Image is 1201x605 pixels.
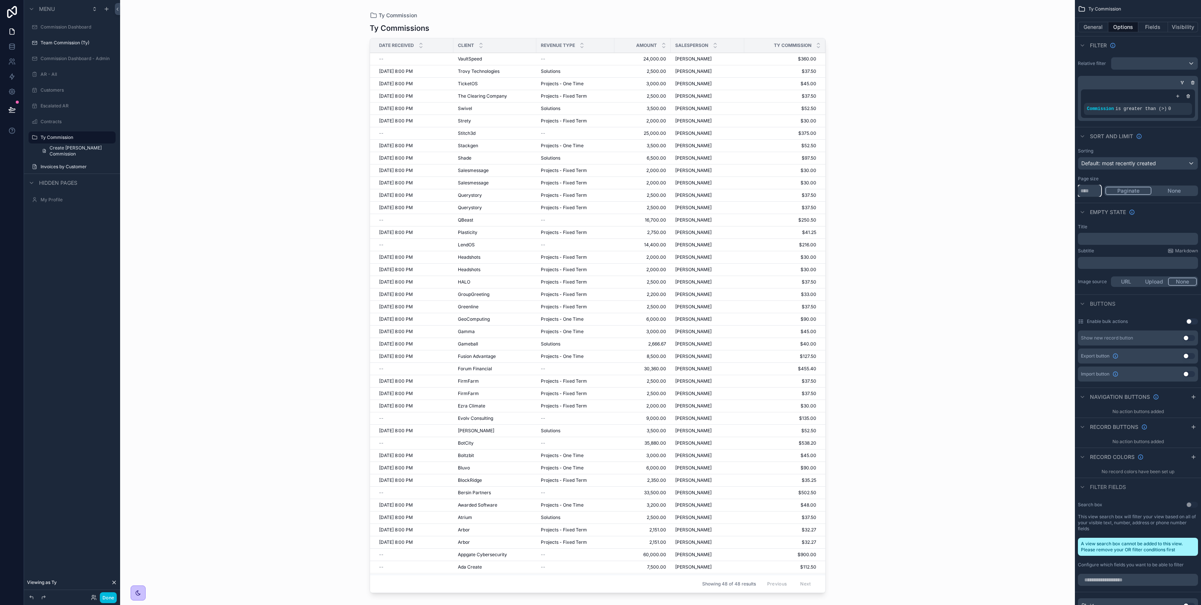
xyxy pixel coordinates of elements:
span: Import button [1081,371,1109,377]
a: Create [PERSON_NAME] Commission [38,145,116,157]
a: Markdown [1168,248,1198,254]
label: Enable bulk actions [1087,318,1128,324]
div: Show new record button [1081,335,1133,341]
span: Date Received [379,42,414,48]
button: Paginate [1105,187,1151,195]
label: AR - All [41,71,111,77]
label: Relative filter [1078,60,1108,66]
button: Upload [1140,278,1168,286]
span: Revenue Type [541,42,575,48]
label: Customers [41,87,111,93]
button: Done [100,592,117,603]
span: Markdown [1175,248,1198,254]
span: Commission [1087,106,1114,112]
span: Buttons [1090,300,1115,308]
button: Options [1108,22,1138,32]
button: Fields [1138,22,1168,32]
span: Default: most recently created [1081,160,1156,166]
label: This view search box will filter your view based on all of your visible text, number, address or ... [1078,514,1198,532]
span: is greater than (>) [1115,106,1167,112]
div: No action buttons added [1075,436,1201,448]
label: Subtitle [1078,248,1094,254]
span: Ty Commission [1088,6,1121,12]
span: Client [458,42,474,48]
span: Create [PERSON_NAME] Commission [50,145,111,157]
label: Commission Dashboard - Admin [41,56,111,62]
span: Record colors [1090,453,1135,461]
span: Viewing as Ty [27,579,57,585]
button: URL [1112,278,1140,286]
label: Page size [1078,176,1099,182]
div: scrollable content [1078,257,1198,269]
span: Empty state [1090,208,1126,216]
div: No action buttons added [1075,406,1201,418]
label: My Profile [41,197,111,203]
button: Default: most recently created [1078,157,1198,170]
button: Visibility [1168,22,1198,32]
label: Sorting [1078,148,1093,154]
label: Invoices by Customer [41,164,111,170]
label: Contracts [41,119,111,125]
span: 0 [1168,106,1171,112]
span: Hidden pages [39,179,77,187]
label: Team Commission (Ty) [41,40,111,46]
label: Configure which fields you want to be able to filter [1078,562,1184,568]
span: Export button [1081,353,1109,359]
span: Record buttons [1090,423,1138,431]
span: Filter fields [1090,483,1126,491]
span: Sort And Limit [1090,133,1133,140]
label: Escalated AR [41,103,111,109]
label: Search box [1078,502,1102,508]
label: Ty Commission [41,134,111,140]
span: Amount [636,42,657,48]
label: Title [1078,224,1087,230]
span: Salesperson [675,42,708,48]
span: Showing 48 of 48 results [702,581,756,587]
span: Menu [39,5,55,13]
label: Commission Dashboard [41,24,111,30]
button: General [1078,22,1108,32]
span: Ty Commission [774,42,811,48]
div: scrollable content [1078,233,1198,245]
span: Filter [1090,42,1107,49]
button: None [1151,187,1197,195]
label: Image source [1078,279,1108,285]
div: A view search box cannot be added to this view. Please remove your OR filter conditions first [1078,538,1198,556]
span: Navigation buttons [1090,393,1150,401]
button: None [1168,278,1197,286]
div: No record colors have been set up [1075,466,1201,478]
